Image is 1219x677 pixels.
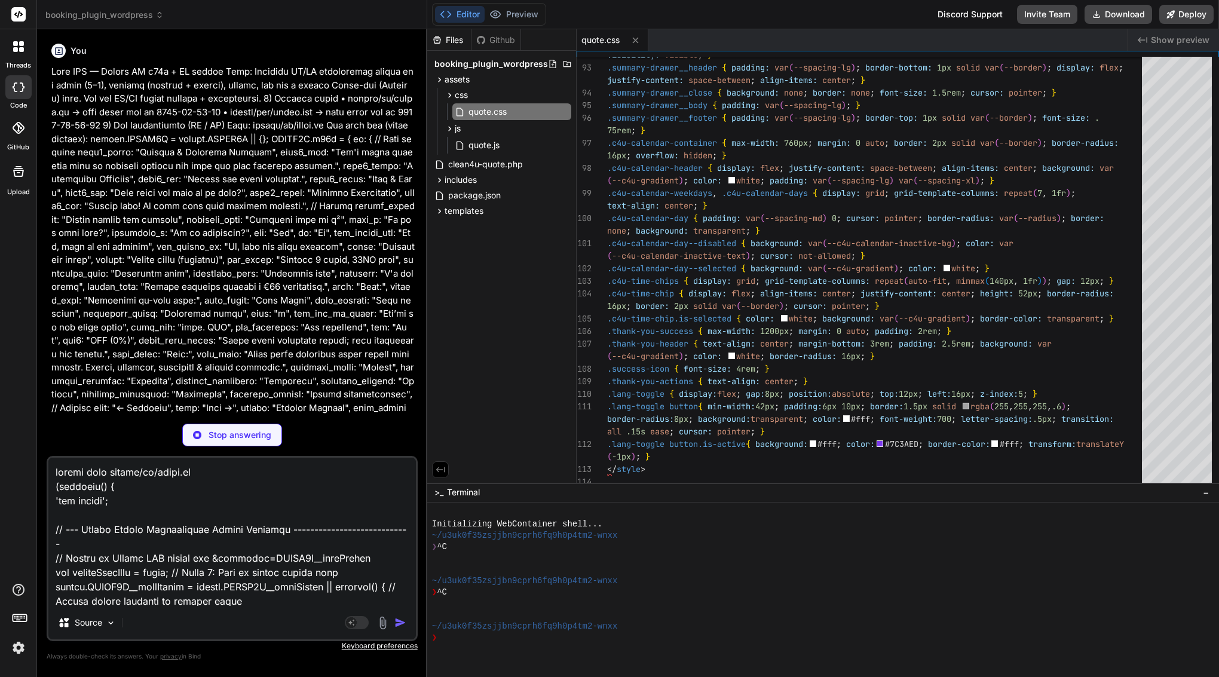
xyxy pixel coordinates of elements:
[1047,62,1052,73] span: ;
[445,73,470,85] span: assets
[822,188,860,198] span: display:
[577,287,592,300] div: 104
[577,313,592,325] div: 105
[607,75,684,85] span: justify-content:
[770,175,808,186] span: padding:
[760,75,817,85] span: align-items:
[1047,275,1052,286] span: ;
[467,105,508,119] span: quote.css
[607,175,612,186] span: (
[688,75,751,85] span: space-between
[1042,188,1047,198] span: ,
[746,250,751,261] span: )
[722,137,727,148] span: {
[956,62,980,73] span: solid
[693,301,717,311] span: solid
[865,301,870,311] span: ;
[798,250,851,261] span: not-allowed
[1159,5,1214,24] button: Deploy
[684,275,688,286] span: {
[789,163,865,173] span: justify-content:
[741,301,779,311] span: --border
[607,188,712,198] span: .c4u-calendar-weekdays
[1033,188,1037,198] span: (
[999,213,1013,223] span: var
[455,122,461,134] span: js
[636,150,679,161] span: overflow:
[990,112,1028,123] span: --border
[1037,137,1042,148] span: )
[1095,112,1099,123] span: .
[774,62,789,73] span: var
[951,263,975,274] span: white
[1099,275,1104,286] span: ;
[860,288,937,299] span: justify-content:
[607,62,717,73] span: .summary-drawer__header
[577,112,592,124] div: 96
[641,125,645,136] span: }
[1056,213,1061,223] span: )
[1037,275,1042,286] span: )
[894,188,999,198] span: grid-template-columns:
[930,5,1010,24] div: Discord Support
[884,137,889,148] span: ;
[746,225,751,236] span: ;
[970,288,975,299] span: ;
[679,288,684,299] span: {
[751,288,755,299] span: ;
[851,250,856,261] span: ;
[985,62,999,73] span: var
[851,87,870,98] span: none
[71,45,87,57] h6: You
[636,301,669,311] span: border:
[865,62,932,73] span: border-bottom:
[822,213,827,223] span: )
[942,163,999,173] span: align-items:
[870,163,932,173] span: space-between
[751,263,803,274] span: background:
[1066,188,1071,198] span: )
[10,100,27,111] label: code
[736,175,760,186] span: white
[471,34,520,46] div: Github
[765,275,870,286] span: grid-template-columns:
[913,175,918,186] span: (
[923,112,937,123] span: 1px
[1042,163,1095,173] span: background:
[942,288,970,299] span: center
[8,638,29,658] img: settings
[1085,5,1152,24] button: Download
[612,175,679,186] span: --c4u-gradient
[794,62,851,73] span: --spacing-lg
[577,87,592,99] div: 94
[679,175,684,186] span: )
[794,301,827,311] span: cursor:
[1023,275,1037,286] span: 1fr
[813,87,846,98] span: border:
[607,100,707,111] span: .summary-drawer__body
[961,87,966,98] span: ;
[865,112,918,123] span: border-top:
[577,237,592,250] div: 101
[741,238,746,249] span: {
[447,157,524,171] span: clean4u-quote.php
[727,87,779,98] span: background:
[894,263,899,274] span: )
[784,100,841,111] span: --spacing-lg
[760,163,779,173] span: flex
[808,263,822,274] span: var
[932,163,937,173] span: ;
[746,213,760,223] span: var
[626,150,631,161] span: ;
[607,87,712,98] span: .summary-drawer__close
[1017,5,1077,24] button: Invite Team
[736,313,741,324] span: {
[942,112,966,123] span: solid
[779,301,784,311] span: )
[1071,188,1076,198] span: ;
[784,87,803,98] span: none
[889,175,894,186] span: )
[851,62,856,73] span: )
[1200,483,1212,502] button: −
[1009,87,1042,98] span: pointer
